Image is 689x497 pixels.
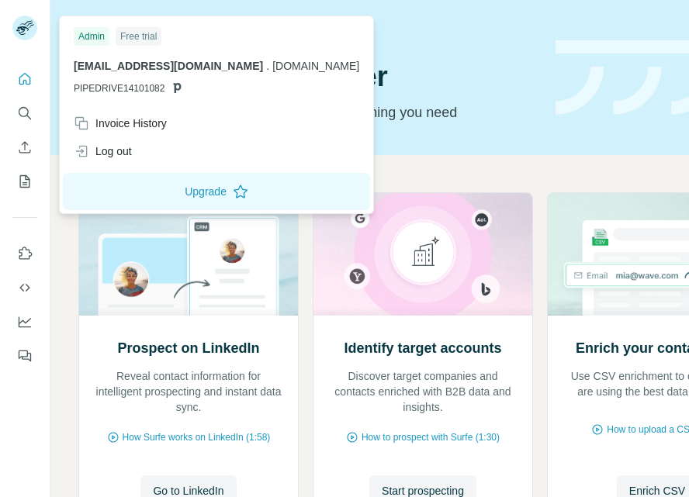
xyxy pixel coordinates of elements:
h2: Prospect on LinkedIn [117,337,259,359]
div: Invoice History [74,116,167,131]
button: Use Surfe on LinkedIn [12,240,37,267]
span: [EMAIL_ADDRESS][DOMAIN_NAME] [74,60,263,72]
div: Admin [74,27,109,46]
p: Reveal contact information for intelligent prospecting and instant data sync. [95,368,282,415]
button: Upgrade [63,173,370,210]
button: Search [12,99,37,127]
h2: Identify target accounts [344,337,501,359]
img: Prospect on LinkedIn [78,193,299,316]
button: Dashboard [12,308,37,336]
div: Free trial [116,27,161,46]
div: Log out [74,143,132,159]
span: [DOMAIN_NAME] [272,60,359,72]
span: PIPEDRIVE14101082 [74,81,164,95]
button: My lists [12,167,37,195]
button: Feedback [12,342,37,370]
button: Enrich CSV [12,133,37,161]
p: Discover target companies and contacts enriched with B2B data and insights. [329,368,517,415]
button: Quick start [12,65,37,93]
span: . [266,60,269,72]
span: How to prospect with Surfe (1:30) [362,430,500,444]
button: Use Surfe API [12,274,37,302]
span: How Surfe works on LinkedIn (1:58) [123,430,271,444]
img: Identify target accounts [313,193,533,316]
